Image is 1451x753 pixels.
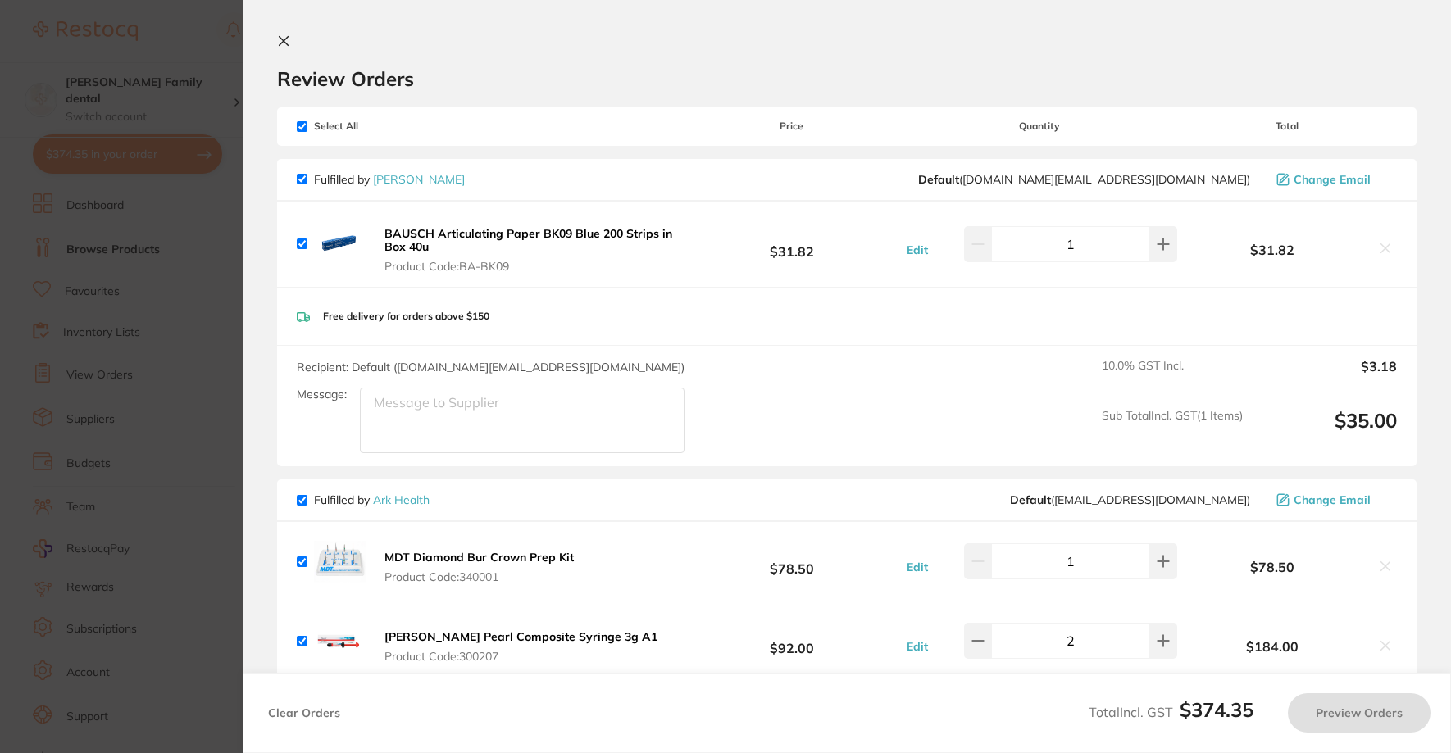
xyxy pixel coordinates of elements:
button: Edit [902,560,933,574]
b: $78.50 [682,547,902,577]
b: $184.00 [1177,639,1367,654]
button: Change Email [1271,492,1397,507]
b: Default [918,172,959,187]
button: BAUSCH Articulating Paper BK09 Blue 200 Strips in Box 40u Product Code:BA-BK09 [380,226,682,274]
span: Product Code: 340001 [384,570,574,583]
a: Ark Health [373,492,430,507]
span: customer.care@henryschein.com.au [918,173,1250,186]
h2: Review Orders [277,66,1417,91]
button: Change Email [1271,172,1397,187]
b: $31.82 [1177,243,1367,257]
a: [PERSON_NAME] [373,172,465,187]
b: $374.35 [1180,697,1253,722]
button: MDT Diamond Bur Crown Prep Kit Product Code:340001 [380,550,579,584]
span: Change Email [1294,173,1371,186]
span: Select All [297,120,461,132]
span: Change Email [1294,493,1371,506]
label: Message: [297,388,347,401]
img: Ymhpamh2aQ [314,535,366,587]
button: Clear Orders [263,693,345,733]
span: 10.0 % GST Incl. [1102,359,1243,395]
span: cch@arkhealth.com.au [1010,493,1250,506]
span: Product Code: BA-BK09 [384,260,677,273]
button: Edit [902,243,933,257]
span: Product Code: 300207 [384,650,657,663]
span: Sub Total Incl. GST ( 1 Items) [1102,409,1243,454]
img: b3M4cGJyZg [314,615,366,667]
b: [PERSON_NAME] Pearl Composite Syringe 3g A1 [384,629,657,644]
span: Quantity [902,120,1177,132]
span: Total Incl. GST [1089,704,1253,720]
button: [PERSON_NAME] Pearl Composite Syringe 3g A1 Product Code:300207 [380,629,662,664]
p: Fulfilled by [314,173,465,186]
p: Free delivery for orders above $150 [323,311,489,322]
output: $3.18 [1256,359,1397,395]
b: BAUSCH Articulating Paper BK09 Blue 200 Strips in Box 40u [384,226,672,254]
span: Price [682,120,902,132]
img: cHoyNjB3Zg [314,218,366,270]
span: Total [1177,120,1397,132]
p: Fulfilled by [314,493,430,506]
b: $92.00 [682,626,902,656]
span: Recipient: Default ( [DOMAIN_NAME][EMAIL_ADDRESS][DOMAIN_NAME] ) [297,360,685,374]
b: MDT Diamond Bur Crown Prep Kit [384,550,574,565]
b: $78.50 [1177,560,1367,574]
button: Preview Orders [1288,693,1431,733]
b: Default [1010,492,1051,507]
b: $31.82 [682,229,902,259]
output: $35.00 [1256,409,1397,454]
button: Edit [902,639,933,654]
